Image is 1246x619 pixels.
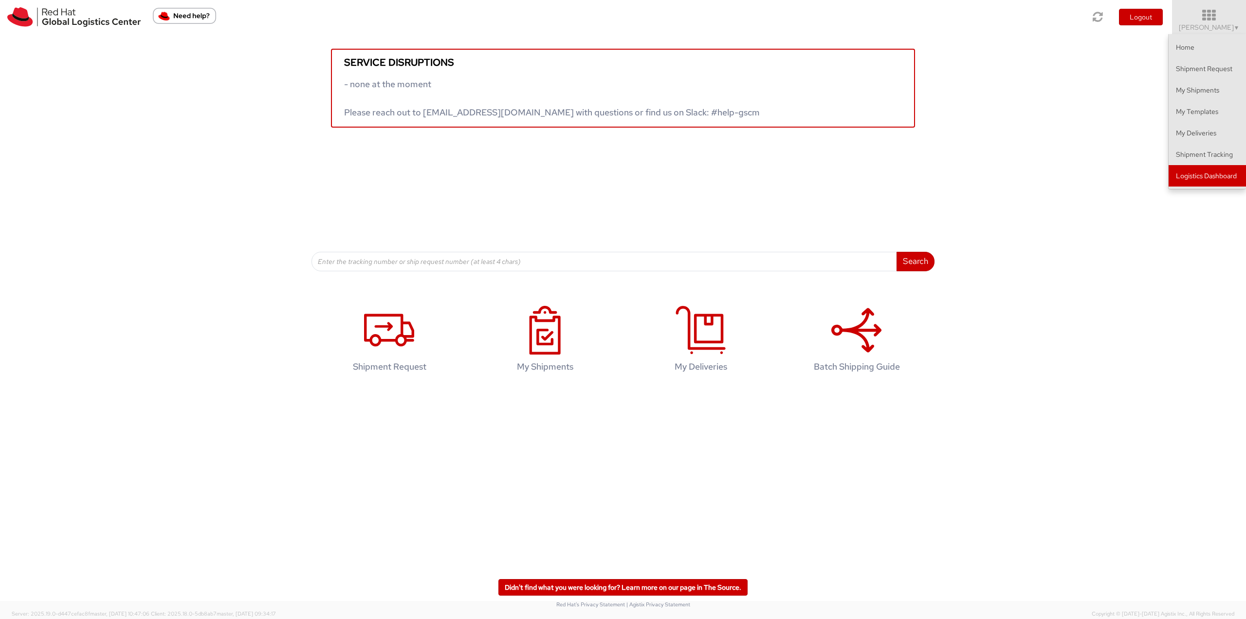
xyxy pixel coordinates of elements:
h4: My Shipments [482,362,608,372]
h4: My Deliveries [638,362,764,372]
span: master, [DATE] 10:47:06 [90,610,149,617]
a: Home [1169,37,1246,58]
button: Need help? [153,8,216,24]
a: | Agistix Privacy Statement [626,601,690,608]
a: Shipment Request [1169,58,1246,79]
a: Shipment Tracking [1169,144,1246,165]
a: Logistics Dashboard [1169,165,1246,187]
span: master, [DATE] 09:34:17 [217,610,276,617]
img: rh-logistics-00dfa346123c4ec078e1.svg [7,7,141,27]
a: My Deliveries [628,296,774,387]
span: Copyright © [DATE]-[DATE] Agistix Inc., All Rights Reserved [1092,610,1234,618]
a: Red Hat's Privacy Statement [556,601,625,608]
a: Shipment Request [316,296,462,387]
button: Logout [1119,9,1163,25]
span: ▼ [1234,24,1240,32]
span: Server: 2025.19.0-d447cefac8f [12,610,149,617]
a: Service disruptions - none at the moment Please reach out to [EMAIL_ADDRESS][DOMAIN_NAME] with qu... [331,49,915,128]
span: Client: 2025.18.0-5db8ab7 [151,610,276,617]
a: Didn't find what you were looking for? Learn more on our page in The Source. [498,579,748,596]
h4: Shipment Request [327,362,452,372]
span: - none at the moment Please reach out to [EMAIL_ADDRESS][DOMAIN_NAME] with questions or find us o... [344,78,760,118]
button: Search [897,252,934,271]
h4: Batch Shipping Guide [794,362,919,372]
a: My Shipments [1169,79,1246,101]
a: My Templates [1169,101,1246,122]
h5: Service disruptions [344,57,902,68]
span: [PERSON_NAME] [1179,23,1240,32]
a: My Deliveries [1169,122,1246,144]
a: My Shipments [472,296,618,387]
a: Batch Shipping Guide [784,296,930,387]
input: Enter the tracking number or ship request number (at least 4 chars) [311,252,897,271]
